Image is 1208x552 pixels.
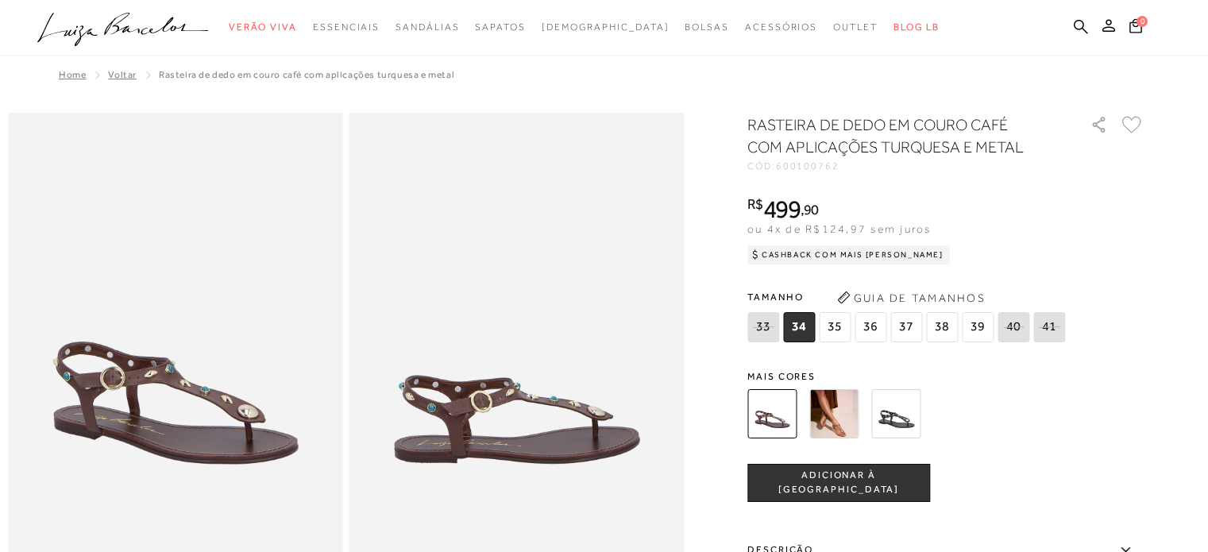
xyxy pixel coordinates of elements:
a: Home [59,69,86,80]
div: CÓD: [747,161,1065,171]
a: noSubCategoriesText [475,13,525,42]
span: Essenciais [313,21,380,33]
span: Sapatos [475,21,525,33]
span: 33 [747,312,779,342]
span: 39 [962,312,994,342]
span: Outlet [833,21,878,33]
a: noSubCategoriesText [542,13,670,42]
span: Sandálias [396,21,459,33]
span: 34 [783,312,815,342]
span: 35 [819,312,851,342]
img: RASTEIRA DE DEDO EM COURO CARAMELO COM APLICAÇÕES TURQUESA E METAL [809,389,859,438]
span: 90 [804,201,819,218]
img: RASTEIRA DE DEDO EM COURO PRETO COM APLICAÇÕES TURQUESA E METAL [871,389,920,438]
span: 41 [1033,312,1065,342]
a: noSubCategoriesText [229,13,297,42]
img: RASTEIRA DE DEDO EM COURO CAFÉ COM APLICAÇÕES TURQUESA E METAL [747,389,797,438]
span: 600100762 [776,160,839,172]
i: , [801,203,819,217]
span: [DEMOGRAPHIC_DATA] [542,21,670,33]
span: 37 [890,312,922,342]
a: Voltar [108,69,137,80]
span: RASTEIRA DE DEDO EM COURO CAFÉ COM APLICAÇÕES TURQUESA E METAL [159,69,454,80]
div: Cashback com Mais [PERSON_NAME] [747,245,950,264]
span: 40 [998,312,1029,342]
span: 499 [763,195,801,223]
a: BLOG LB [893,13,940,42]
span: Bolsas [685,21,729,33]
span: Acessórios [745,21,817,33]
button: Guia de Tamanhos [832,285,990,311]
span: Verão Viva [229,21,297,33]
button: ADICIONAR À [GEOGRAPHIC_DATA] [747,464,930,502]
span: Tamanho [747,285,1069,309]
button: 0 [1125,17,1147,39]
h1: RASTEIRA DE DEDO EM COURO CAFÉ COM APLICAÇÕES TURQUESA E METAL [747,114,1045,158]
i: R$ [747,197,763,211]
span: Mais cores [747,372,1144,381]
a: noSubCategoriesText [833,13,878,42]
span: ou 4x de R$124,97 sem juros [747,222,931,235]
a: noSubCategoriesText [313,13,380,42]
span: BLOG LB [893,21,940,33]
a: noSubCategoriesText [745,13,817,42]
a: noSubCategoriesText [396,13,459,42]
span: ADICIONAR À [GEOGRAPHIC_DATA] [748,469,929,496]
a: noSubCategoriesText [685,13,729,42]
span: 36 [855,312,886,342]
span: 38 [926,312,958,342]
span: 0 [1137,16,1148,27]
